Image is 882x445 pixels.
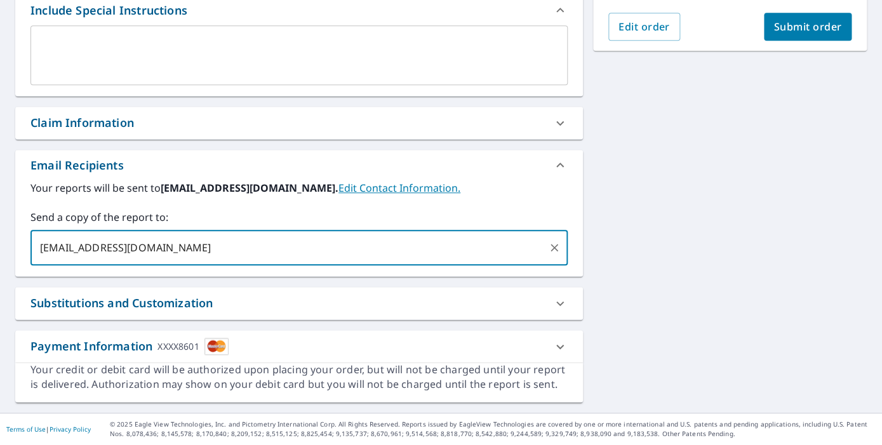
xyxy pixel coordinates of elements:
label: Your reports will be sent to [30,180,568,196]
b: [EMAIL_ADDRESS][DOMAIN_NAME]. [161,181,338,195]
div: XXXX8601 [157,338,199,355]
div: Email Recipients [15,150,583,180]
div: Payment Information [30,338,229,355]
div: Your credit or debit card will be authorized upon placing your order, but will not be charged unt... [30,362,568,392]
a: Privacy Policy [50,425,91,434]
p: | [6,425,91,433]
span: Submit order [774,20,842,34]
div: Claim Information [30,114,134,131]
div: Claim Information [15,107,583,139]
div: Substitutions and Customization [15,287,583,319]
label: Send a copy of the report to: [30,209,568,225]
button: Submit order [764,13,852,41]
img: cardImage [204,338,229,355]
button: Edit order [608,13,680,41]
p: © 2025 Eagle View Technologies, Inc. and Pictometry International Corp. All Rights Reserved. Repo... [110,420,876,439]
button: Clear [545,239,563,256]
a: EditContactInfo [338,181,460,195]
a: Terms of Use [6,425,46,434]
span: Edit order [618,20,670,34]
div: Include Special Instructions [30,2,187,19]
div: Email Recipients [30,157,124,174]
div: Substitutions and Customization [30,295,213,312]
div: Payment InformationXXXX8601cardImage [15,330,583,362]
